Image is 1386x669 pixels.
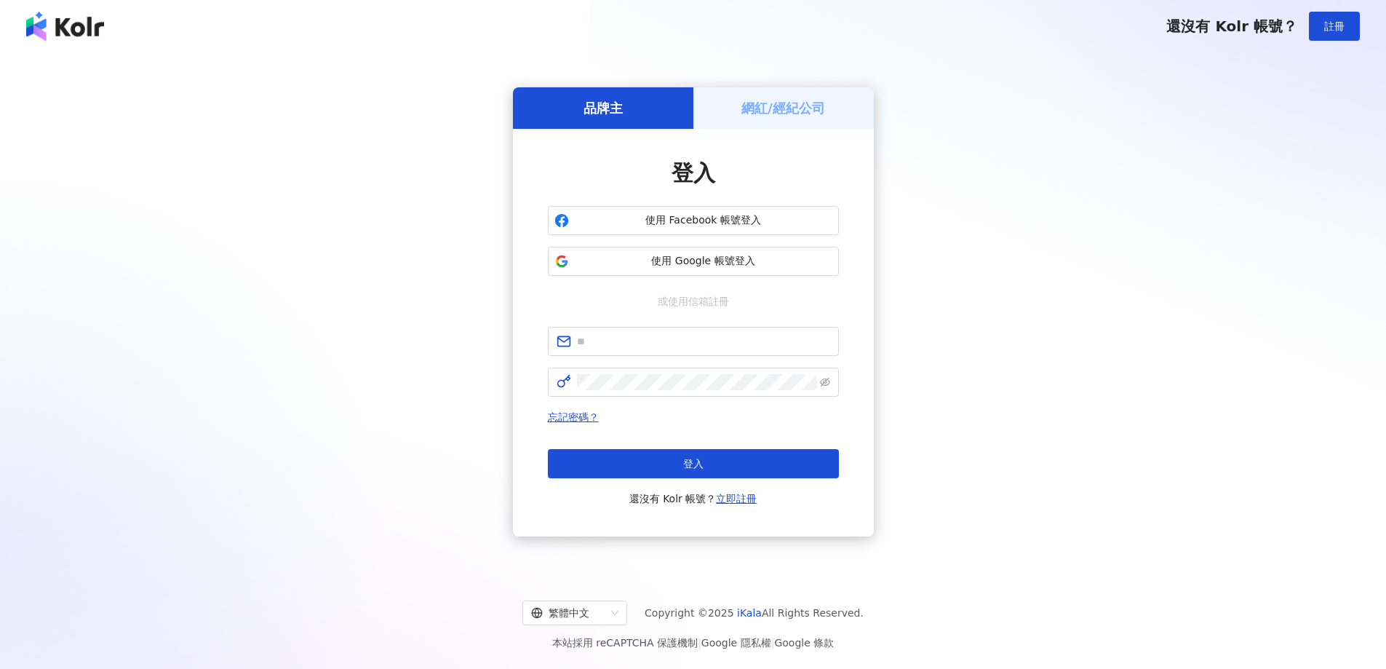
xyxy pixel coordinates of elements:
[575,213,832,228] span: 使用 Facebook 帳號登入
[548,206,839,235] button: 使用 Facebook 帳號登入
[716,493,757,504] a: 立即註冊
[1309,12,1360,41] button: 註冊
[737,607,762,619] a: iKala
[741,99,825,117] h5: 網紅/經紀公司
[648,293,739,309] span: 或使用信箱註冊
[584,99,623,117] h5: 品牌主
[698,637,701,649] span: |
[771,637,775,649] span: |
[820,377,830,387] span: eye-invisible
[1324,20,1345,32] span: 註冊
[1166,17,1297,35] span: 還沒有 Kolr 帳號？
[575,254,832,269] span: 使用 Google 帳號登入
[645,604,864,622] span: Copyright © 2025 All Rights Reserved.
[531,601,605,625] div: 繁體中文
[26,12,104,41] img: logo
[774,637,834,649] a: Google 條款
[683,458,704,470] span: 登入
[548,411,599,423] a: 忘記密碼？
[552,634,834,652] span: 本站採用 reCAPTCHA 保護機制
[629,490,757,507] span: 還沒有 Kolr 帳號？
[548,247,839,276] button: 使用 Google 帳號登入
[548,449,839,478] button: 登入
[672,160,715,186] span: 登入
[701,637,771,649] a: Google 隱私權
